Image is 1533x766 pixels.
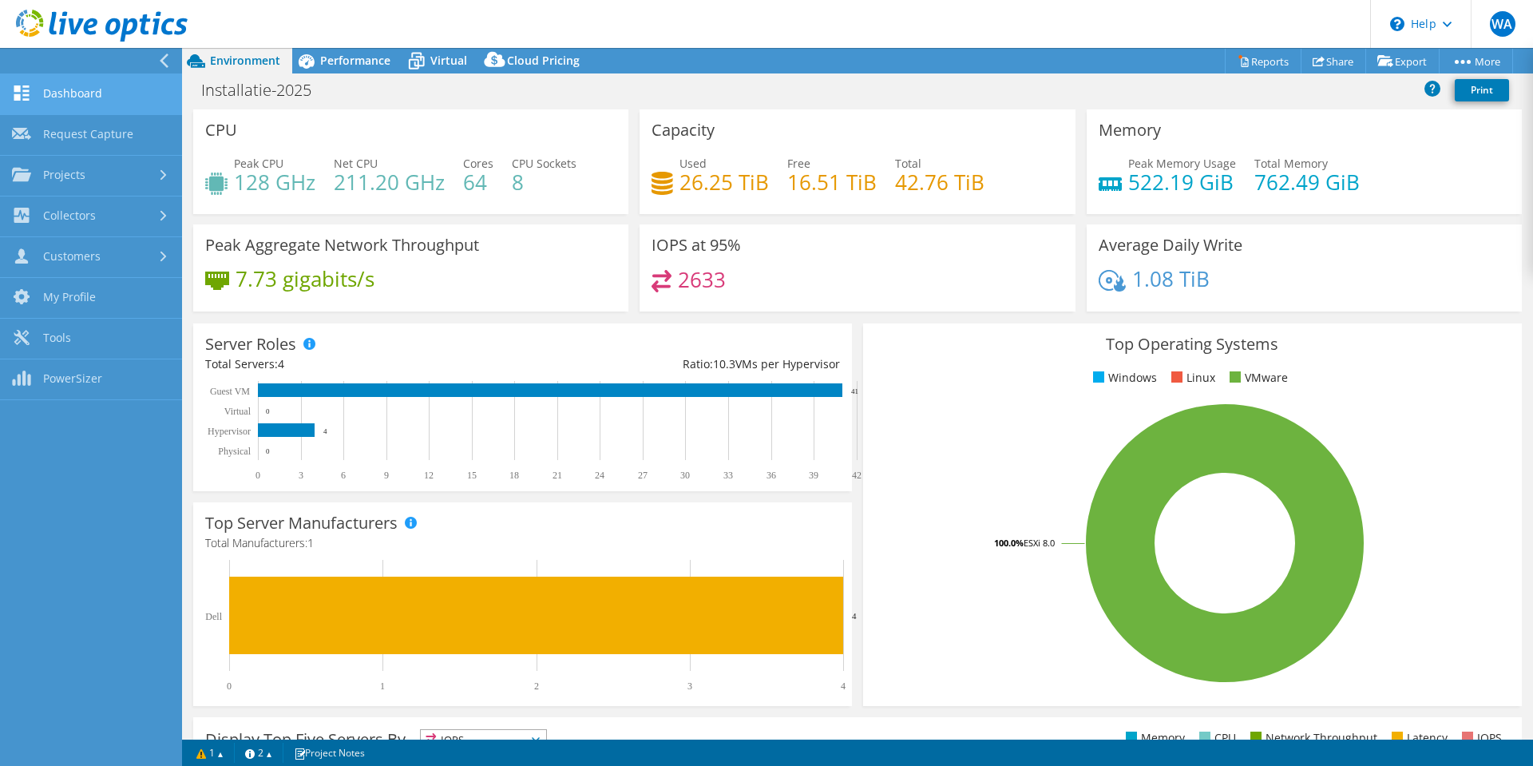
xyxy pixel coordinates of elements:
li: Windows [1089,369,1157,387]
text: 6 [341,470,346,481]
text: 36 [766,470,776,481]
h3: IOPS at 95% [652,236,741,254]
span: WA [1490,11,1515,37]
li: Latency [1388,729,1448,747]
text: 39 [809,470,818,481]
tspan: 100.0% [994,537,1024,549]
text: 18 [509,470,519,481]
h4: 16.51 TiB [787,173,877,191]
a: More [1439,49,1513,73]
a: Export [1365,49,1440,73]
h4: 8 [512,173,576,191]
h3: CPU [205,121,237,139]
text: Physical [218,446,251,457]
span: Environment [210,53,280,68]
text: 9 [384,470,389,481]
h4: 762.49 GiB [1254,173,1360,191]
h4: 128 GHz [234,173,315,191]
text: 21 [553,470,562,481]
span: 4 [278,356,284,371]
a: Share [1301,49,1366,73]
div: Total Servers: [205,355,522,373]
span: Used [679,156,707,171]
tspan: ESXi 8.0 [1024,537,1055,549]
h4: 211.20 GHz [334,173,445,191]
text: 15 [467,470,477,481]
span: Net CPU [334,156,378,171]
span: Total Memory [1254,156,1328,171]
text: Dell [205,611,222,622]
text: 3 [299,470,303,481]
h4: 522.19 GiB [1128,173,1236,191]
h4: 1.08 TiB [1132,270,1210,288]
text: 24 [595,470,604,481]
span: 10.3 [713,356,735,371]
h1: Installatie-2025 [194,81,336,99]
h3: Capacity [652,121,715,139]
h4: 64 [463,173,493,191]
text: Hypervisor [208,426,251,437]
li: VMware [1226,369,1288,387]
span: 1 [307,535,314,550]
h4: 7.73 gigabits/s [236,270,374,288]
h4: 42.76 TiB [895,173,984,191]
text: 3 [687,681,692,692]
li: Network Throughput [1246,729,1377,747]
span: CPU Sockets [512,156,576,171]
span: Free [787,156,810,171]
text: 1 [380,681,385,692]
li: Linux [1167,369,1215,387]
h4: 2633 [678,271,726,288]
text: 42 [852,470,862,481]
text: 0 [266,447,270,455]
h4: Total Manufacturers: [205,534,840,552]
h3: Server Roles [205,335,296,353]
h3: Memory [1099,121,1161,139]
li: IOPS [1458,729,1502,747]
h3: Average Daily Write [1099,236,1242,254]
a: Project Notes [283,743,376,763]
text: 4 [323,427,327,435]
h3: Top Operating Systems [875,335,1510,353]
span: Peak Memory Usage [1128,156,1236,171]
text: 4 [841,681,846,692]
span: Cloud Pricing [507,53,580,68]
span: Virtual [430,53,467,68]
span: Total [895,156,921,171]
text: 30 [680,470,690,481]
div: Ratio: VMs per Hypervisor [522,355,839,373]
svg: \n [1390,17,1404,31]
text: 27 [638,470,648,481]
span: Peak CPU [234,156,283,171]
text: Virtual [224,406,252,417]
text: 0 [266,407,270,415]
li: Memory [1122,729,1185,747]
span: Cores [463,156,493,171]
span: IOPS [421,730,546,749]
span: Performance [320,53,390,68]
text: Guest VM [210,386,250,397]
text: 4 [852,611,857,621]
a: Reports [1225,49,1301,73]
a: 1 [185,743,235,763]
a: 2 [234,743,283,763]
li: CPU [1195,729,1236,747]
text: 41 [851,387,858,395]
text: 0 [255,470,260,481]
text: 12 [424,470,434,481]
a: Print [1455,79,1509,101]
h3: Top Server Manufacturers [205,514,398,532]
text: 0 [227,681,232,692]
text: 2 [534,681,539,692]
h4: 26.25 TiB [679,173,769,191]
text: 33 [723,470,733,481]
h3: Peak Aggregate Network Throughput [205,236,479,254]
